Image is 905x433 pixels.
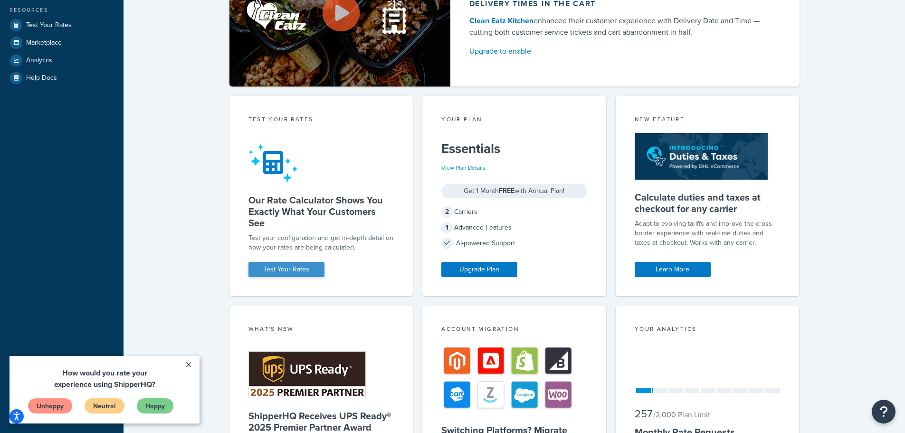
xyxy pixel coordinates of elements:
a: Test Your Rates [248,262,324,277]
small: / 2,000 Plan Limit [653,409,710,420]
div: enhanced their customer experience with Delivery Date and Time — cutting both customer service ti... [469,15,770,38]
a: Analytics [7,52,116,69]
div: Your Analytics [635,325,781,336]
span: 257 [635,406,652,422]
a: Learn More [635,262,711,277]
a: Upgrade to enable [469,45,770,58]
div: Get 1 Month with Annual Plan! [441,184,587,198]
h5: Calculate duties and taxes at checkout for any carrier [635,192,781,214]
a: View Plan Details [441,164,486,172]
a: Clean Eatz Kitchen [469,15,533,26]
h5: Essentials [441,141,587,156]
a: Test Your Rates [7,17,116,34]
span: Marketplace [26,39,62,47]
span: 1 [441,222,453,233]
a: Happy [127,42,164,58]
button: Open Resource Center [872,400,895,423]
div: Carriers [441,205,587,219]
div: What's New [248,325,394,336]
span: Test Your Rates [26,21,72,29]
div: Test your rates [248,115,394,126]
div: Account Migration [441,325,587,336]
a: Neutral [75,42,115,58]
span: Help Docs [26,74,57,82]
a: Upgrade Plan [441,262,517,277]
span: Analytics [26,57,52,65]
a: Marketplace [7,34,116,51]
h5: Our Rate Calculator Shows You Exactly What Your Customers See [248,194,394,229]
div: Resources [7,6,116,14]
div: Test your configuration and get in-depth detail on how your rates are being calculated. [248,233,394,252]
div: Your Plan [441,115,587,126]
span: 2 [441,206,453,218]
a: Unhappy [18,42,63,58]
div: AI-powered Support [441,237,587,250]
div: New Feature [635,115,781,126]
h5: ShipperHQ Receives UPS Ready® 2025 Premier Partner Award [248,410,394,433]
a: Help Docs [7,69,116,87]
span: How would you rate your experience using ShipperHQ? [45,11,146,34]
strong: FREE [499,186,514,196]
div: Advanced Features [441,221,587,234]
p: Adapt to evolving tariffs and improve the cross-border experience with real-time duties and taxes... [635,219,781,248]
